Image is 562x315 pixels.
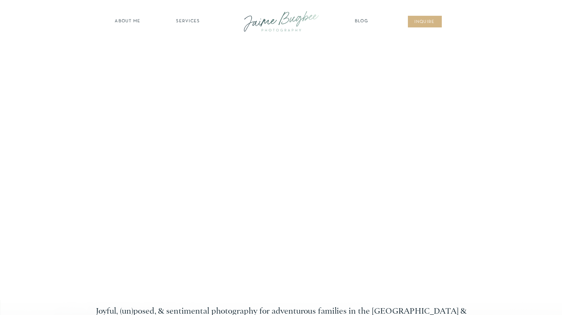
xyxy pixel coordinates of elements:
[113,18,143,25] a: about ME
[169,18,208,25] a: SERVICES
[353,18,370,25] a: Blog
[411,19,439,26] a: inqUIre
